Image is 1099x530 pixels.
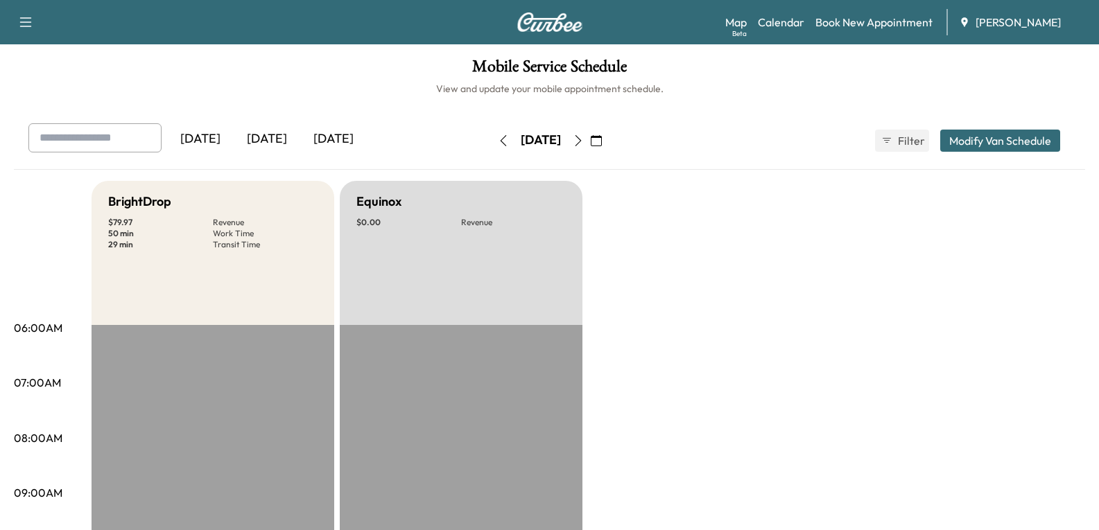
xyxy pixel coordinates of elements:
p: Revenue [213,217,318,228]
p: Work Time [213,228,318,239]
p: 07:00AM [14,374,61,391]
img: Curbee Logo [517,12,583,32]
div: [DATE] [234,123,300,155]
p: Transit Time [213,239,318,250]
p: 06:00AM [14,319,62,336]
h5: BrightDrop [108,192,171,211]
div: Beta [732,28,747,39]
p: 50 min [108,228,213,239]
div: [DATE] [300,123,367,155]
a: Book New Appointment [815,14,933,30]
button: Modify Van Schedule [940,130,1060,152]
h6: View and update your mobile appointment schedule. [14,82,1085,96]
p: $ 0.00 [356,217,461,228]
a: MapBeta [725,14,747,30]
p: 08:00AM [14,430,62,446]
p: 09:00AM [14,484,62,501]
a: Calendar [758,14,804,30]
h1: Mobile Service Schedule [14,58,1085,82]
p: 29 min [108,239,213,250]
button: Filter [875,130,929,152]
span: Filter [898,132,923,149]
p: $ 79.97 [108,217,213,228]
div: [DATE] [521,132,561,149]
h5: Equinox [356,192,401,211]
div: [DATE] [167,123,234,155]
p: Revenue [461,217,566,228]
span: [PERSON_NAME] [976,14,1061,30]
